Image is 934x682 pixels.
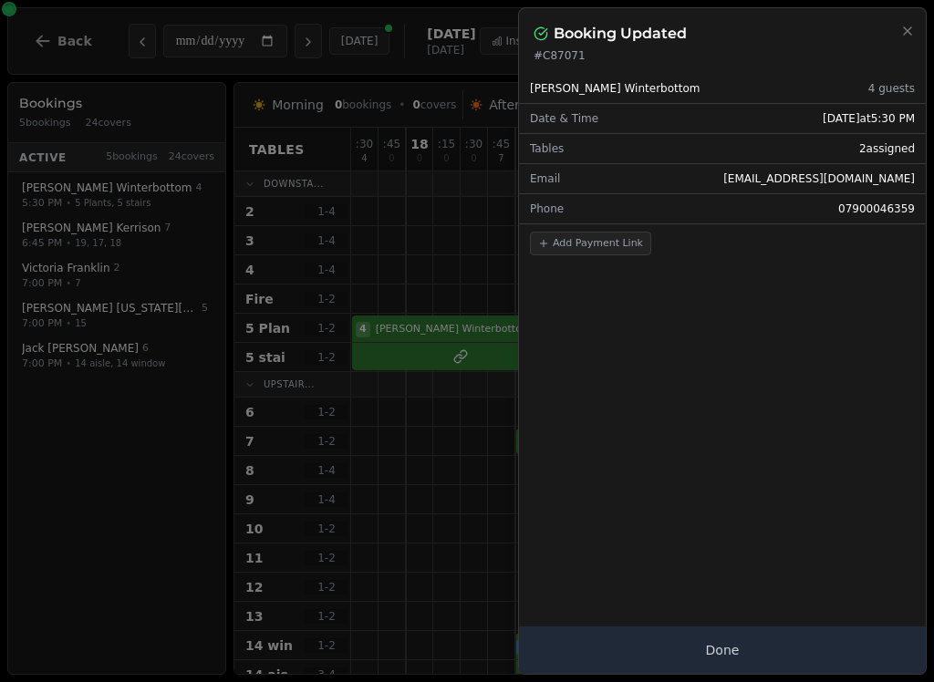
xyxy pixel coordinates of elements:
span: Tables [530,141,564,156]
span: [PERSON_NAME] Winterbottom [530,81,700,96]
span: [DATE] at 5:30 PM [823,111,915,126]
span: Date & Time [530,111,598,126]
span: [EMAIL_ADDRESS][DOMAIN_NAME] [723,171,915,186]
span: Email [530,171,560,186]
span: 2 assigned [859,141,915,156]
span: 07900046359 [838,201,915,216]
button: Done [519,626,926,674]
span: 4 guests [868,81,915,96]
button: Add Payment Link [530,232,651,255]
p: # C87071 [534,48,911,63]
span: Phone [530,201,564,216]
h2: Booking Updated [554,23,687,45]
